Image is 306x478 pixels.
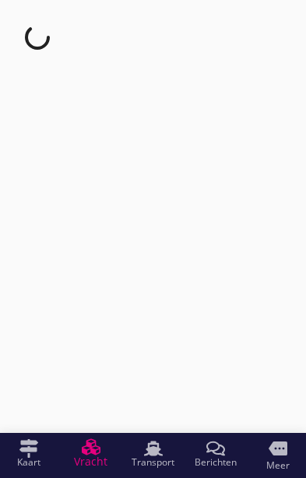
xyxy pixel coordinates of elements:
[269,439,287,458] i: more
[122,433,185,475] a: Transport
[185,433,247,475] a: Berichten
[195,458,237,467] span: Berichten
[17,458,40,467] span: Kaart
[132,458,174,467] span: Transport
[60,433,122,475] a: Vracht
[266,461,290,470] span: Meer
[74,456,107,467] span: Vracht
